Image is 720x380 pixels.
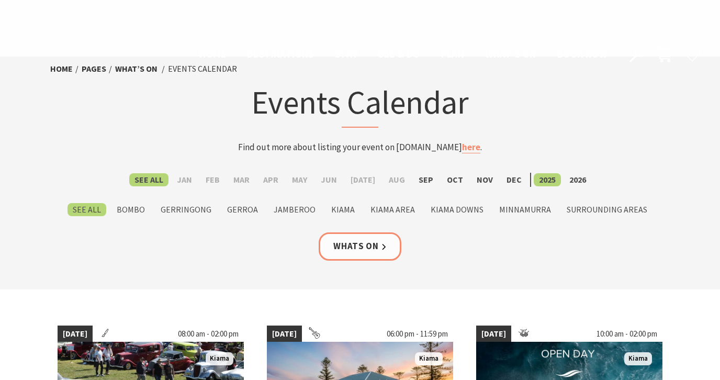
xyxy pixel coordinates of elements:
span: Plan [441,48,465,60]
label: Apr [258,173,284,186]
span: What’s On [485,48,536,60]
label: Mar [228,173,255,186]
span: Home [199,48,226,60]
span: Kiama [624,352,652,365]
label: 2026 [564,173,591,186]
label: Feb [200,173,225,186]
span: See & Do [378,48,420,60]
nav: Main Menu [189,46,617,63]
label: Bombo [111,203,150,216]
label: Dec [501,173,527,186]
span: 08:00 am - 02:00 pm [173,326,244,342]
label: Aug [384,173,410,186]
span: [DATE] [58,326,93,342]
label: See All [129,173,168,186]
label: Kiama Area [365,203,420,216]
label: Kiama [326,203,360,216]
label: Nov [471,173,498,186]
label: Sep [413,173,438,186]
label: Gerringong [155,203,217,216]
span: Book now [557,48,607,60]
a: Whats On [319,232,401,260]
span: Stay [335,48,358,60]
label: Oct [442,173,468,186]
label: Jan [172,173,197,186]
span: Destinations [247,48,314,60]
p: Find out more about listing your event on [DOMAIN_NAME] . [155,140,565,154]
span: [DATE] [267,326,302,342]
label: Gerroa [222,203,263,216]
label: See All [67,203,106,216]
span: Kiama [415,352,443,365]
label: Surrounding Areas [561,203,652,216]
span: 10:00 am - 02:00 pm [591,326,662,342]
label: 2025 [534,173,561,186]
label: Jamberoo [268,203,321,216]
span: Kiama [206,352,233,365]
span: 06:00 pm - 11:59 pm [381,326,453,342]
label: Kiama Downs [425,203,489,216]
span: [DATE] [476,326,511,342]
label: May [287,173,312,186]
label: [DATE] [345,173,380,186]
a: here [462,141,480,153]
label: Minnamurra [494,203,556,216]
label: Jun [316,173,342,186]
